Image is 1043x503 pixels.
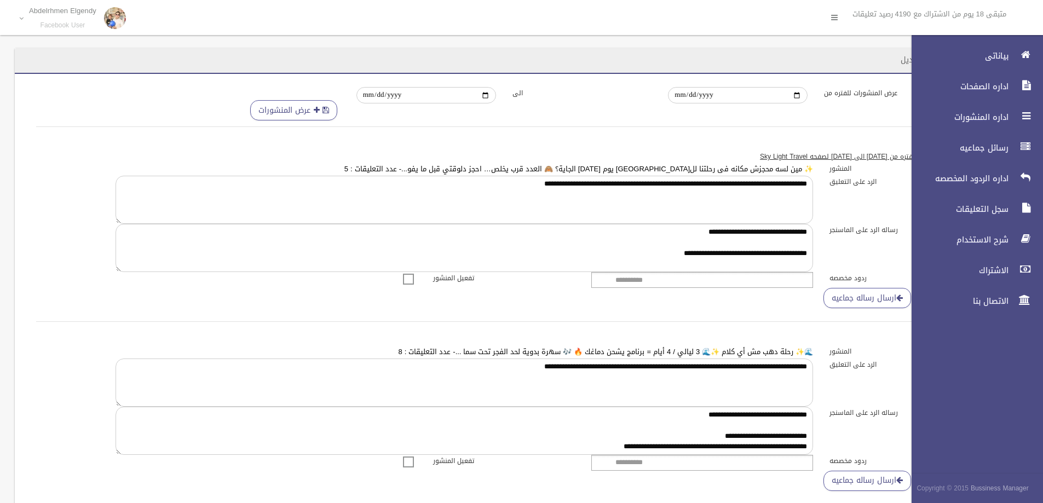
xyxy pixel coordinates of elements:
label: تفعيل المنشور [425,455,584,467]
span: سجل التعليقات [902,204,1012,215]
label: عرض المنشورات للفتره من [816,87,972,99]
span: اداره المنشورات [902,112,1012,123]
strong: Bussiness Manager [971,482,1029,494]
span: شرح الاستخدام [902,234,1012,245]
span: اداره الصفحات [902,81,1012,92]
p: Abdelrhmen Elgendy [29,7,96,15]
a: اداره المنشورات [902,105,1043,129]
header: اداره المنشورات / تعديل [888,49,993,71]
span: بياناتى [902,50,1012,61]
a: سجل التعليقات [902,197,1043,221]
label: رساله الرد على الماسنجر [821,407,980,419]
label: رساله الرد على الماسنجر [821,224,980,236]
a: 🌊✨ رحلة دهب مش أي كلام ✨🌊 3 ليالي / 4 أيام = برنامج يشحن دماغك 🔥 🎶 سهرة بدوية لحد الفجر تحت سما .... [398,345,813,359]
a: ارسال رساله جماعيه [823,288,911,308]
a: الاتصال بنا [902,289,1043,313]
label: المنشور [821,163,980,175]
label: ردود مخصصه [821,455,980,467]
small: Facebook User [29,21,96,30]
a: ✨ مين لسه محجزش مكانه فى رحلتنا لل[GEOGRAPHIC_DATA] يوم [DATE] الجاية؟ 🙈 العدد قرب يخلص… احجز دلو... [344,162,813,176]
label: الرد على التعليق [821,359,980,371]
u: قائمه ب 50 منشور للفتره من [DATE] الى [DATE] لصفحه Sky Light Travel [760,151,972,163]
span: اداره الردود المخصصه [902,173,1012,184]
a: الاشتراك [902,258,1043,282]
a: بياناتى [902,44,1043,68]
span: Copyright © 2015 [917,482,969,494]
label: الرد على التعليق [821,176,980,188]
label: ردود مخصصه [821,272,980,284]
a: شرح الاستخدام [902,228,1043,252]
span: الاشتراك [902,265,1012,276]
button: عرض المنشورات [250,100,337,120]
label: الى [504,87,660,99]
a: اداره الصفحات [902,74,1043,99]
a: رسائل جماعيه [902,136,1043,160]
span: الاتصال بنا [902,296,1012,307]
a: اداره الردود المخصصه [902,166,1043,190]
label: تفعيل المنشور [425,272,584,284]
span: رسائل جماعيه [902,142,1012,153]
a: ارسال رساله جماعيه [823,471,911,491]
label: المنشور [821,345,980,357]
